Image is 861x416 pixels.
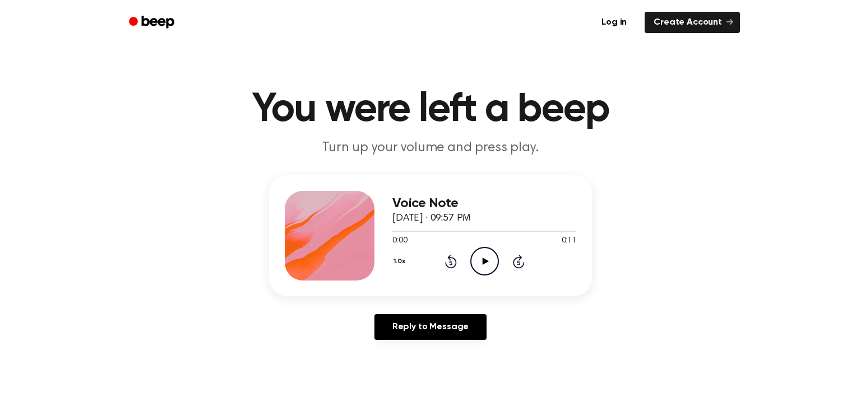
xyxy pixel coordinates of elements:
span: [DATE] · 09:57 PM [392,213,471,223]
h1: You were left a beep [143,90,717,130]
a: Create Account [645,12,740,33]
button: 1.0x [392,252,409,271]
span: 0:11 [562,235,576,247]
p: Turn up your volume and press play. [215,139,646,157]
a: Beep [121,12,184,34]
span: 0:00 [392,235,407,247]
h3: Voice Note [392,196,576,211]
a: Log in [590,10,638,35]
a: Reply to Message [374,314,487,340]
